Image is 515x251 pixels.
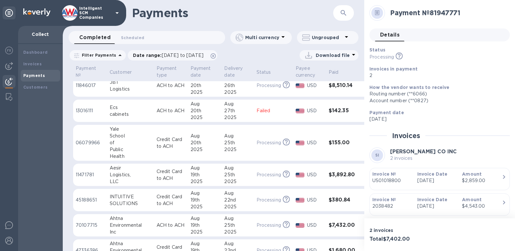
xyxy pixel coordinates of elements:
[307,197,323,203] p: USD
[224,101,251,107] div: Aug
[372,177,412,184] p: US01018800
[157,65,177,79] p: Payment type
[316,52,350,59] p: Download file
[191,229,219,235] div: 2025
[462,177,502,184] div: $2,859.00
[3,6,16,19] div: Unpin categories
[191,197,219,203] div: 19th
[76,65,96,79] p: Payment №
[296,65,323,79] span: Payee currency
[128,50,217,60] div: Date range:[DATE] to [DATE]
[76,82,104,89] p: 11846017
[191,215,219,222] div: Aug
[224,146,251,153] div: 2025
[417,203,457,210] p: [DATE]
[245,34,279,41] p: Multi currency
[257,69,271,76] p: Status
[191,222,219,229] div: 19th
[110,229,151,235] div: Inc
[392,132,420,140] h2: Invoices
[110,139,151,146] div: of
[296,65,315,79] p: Payee currency
[329,69,347,76] span: Paid
[369,227,437,234] p: 2 invoices
[296,173,304,177] img: USD
[191,165,219,171] div: Aug
[224,82,251,89] div: 26th
[372,197,396,202] b: Invoice №
[79,6,112,20] p: Intelligent SCM Companies
[329,140,356,146] h3: $155.00
[296,141,304,145] img: USD
[224,203,251,210] div: 2025
[296,83,304,88] img: USD
[369,85,450,90] b: How the vendor wants to receive
[133,52,207,59] p: Date range :
[110,165,151,171] div: Aesir
[110,111,151,118] div: cabinets
[76,222,104,229] p: 70107715
[76,171,104,178] p: 11471781
[79,33,111,42] span: Completed
[157,82,185,89] p: ACH to ACH
[224,133,251,139] div: Aug
[372,203,412,210] p: 2038482
[329,69,339,76] p: Paid
[191,65,219,79] span: Payment date
[110,79,151,86] div: JBT
[312,34,343,41] p: Ungrouped
[417,177,457,184] p: [DATE]
[110,126,151,133] div: Yale
[224,89,251,96] div: 2025
[110,104,151,111] div: Ecs
[224,197,251,203] div: 22nd
[224,165,251,171] div: Aug
[375,153,379,158] b: SI
[224,222,251,229] div: 25th
[110,133,151,139] div: School
[132,6,310,20] h1: Payments
[191,114,219,121] div: 2025
[369,97,505,104] div: Account number (**0827)
[224,215,251,222] div: Aug
[329,82,356,89] h3: $8,510.14
[307,107,323,114] p: USD
[224,190,251,197] div: Aug
[369,193,510,216] button: Invoice №2038482Invoice Date[DATE]Amount$4,543.00
[157,136,185,150] p: Credit Card to ACH
[121,34,144,41] span: Scheduled
[369,236,437,242] h3: Total $7,402.00
[369,110,404,115] b: Payment date
[191,178,219,185] div: 2025
[390,9,505,17] h2: Payment № 81947771
[110,222,151,229] div: Environmental
[191,240,219,247] div: Aug
[329,197,356,203] h3: $380.84
[224,114,251,121] div: 2025
[257,171,281,178] p: Processing
[369,91,505,97] div: Routing number (**6066)
[110,215,151,222] div: Ahtna
[157,193,185,207] p: Credit Card to ACH
[23,85,48,90] b: Customers
[79,52,116,58] p: Filter Payments
[417,171,448,177] b: Invoice Date
[110,171,151,178] div: Logistics,
[191,139,219,146] div: 20th
[23,61,42,66] b: Invoices
[157,65,185,79] span: Payment type
[157,168,185,182] p: Credit Card to ACH
[307,139,323,146] p: USD
[191,146,219,153] div: 2025
[296,109,304,113] img: USD
[76,65,104,79] span: Payment №
[191,171,219,178] div: 19th
[110,178,151,185] div: LLC
[191,133,219,139] div: Aug
[296,223,304,228] img: USD
[462,197,482,202] b: Amount
[110,200,151,207] div: SOLUTIONS
[110,86,151,93] div: Logistics
[110,193,151,200] div: INTUITIVE
[307,171,323,178] p: USD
